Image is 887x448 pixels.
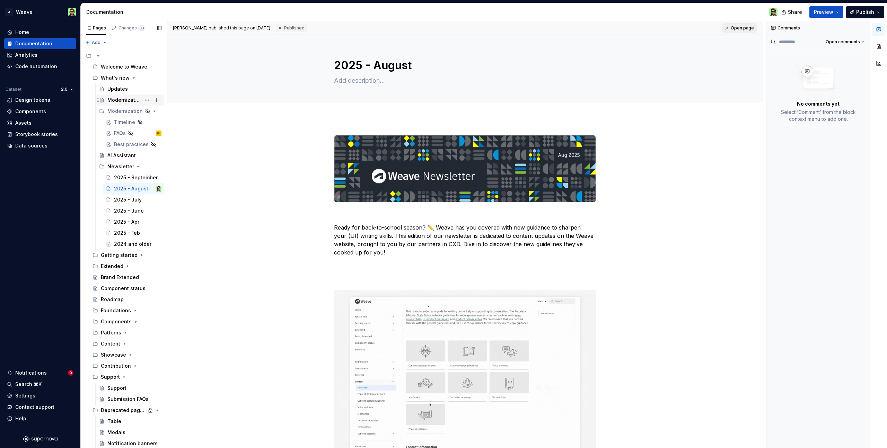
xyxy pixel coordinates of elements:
[107,418,121,425] div: Table
[96,383,164,394] a: Support
[15,369,47,376] div: Notifications
[68,370,73,376] span: 9
[90,349,164,360] div: Showcase
[809,6,843,18] button: Preview
[775,109,862,123] p: Select ‘Comment’ from the block context menu to add one.
[101,374,120,380] div: Support
[61,87,68,92] span: 2.0
[15,52,37,59] div: Analytics
[83,38,109,47] button: Add
[6,87,21,92] div: Dataset
[101,252,138,259] div: Getting started
[68,8,76,16] img: Bryan Young
[118,25,145,31] div: Changes
[15,415,26,422] div: Help
[856,9,874,16] span: Publish
[103,194,164,205] a: 2025 - July
[15,404,54,411] div: Contact support
[86,25,106,31] div: Pages
[92,40,100,45] span: Add
[103,239,164,250] a: 2024 and older
[1,5,79,19] button: AWeaveBryan Young
[107,163,134,170] div: Newsletter
[101,307,131,314] div: Foundations
[58,84,76,94] button: 2.0
[333,57,595,74] textarea: 2025 - August
[103,128,164,139] a: FAQsCL
[101,63,147,70] div: Welcome to Weave
[107,97,141,104] div: Modernization
[83,50,164,61] div: f3678839-5733-44d4-97e9-cfe24a158cc2
[4,413,76,424] button: Help
[107,396,149,403] div: Submission FAQs
[103,227,164,239] a: 2025 - Feb
[101,407,146,414] div: Deprecated pages
[138,25,145,31] span: 33
[90,360,164,371] div: Contribution
[722,23,757,33] a: Open page
[334,223,596,257] p: Ready for back-to-school season? ✏️ Weave has you covered with new guidance to sharpen your (UI) ...
[157,130,160,137] div: CL
[90,327,164,338] div: Patterns
[788,9,802,16] span: Share
[4,367,76,378] button: Notifications9
[96,95,164,106] a: Modernization
[15,29,29,36] div: Home
[103,216,164,227] a: 2025 - Apr
[96,150,164,161] a: AI Assistant
[823,37,867,47] button: Open comments
[114,196,142,203] div: 2025 - July
[90,261,164,272] div: Extended
[23,436,58,442] svg: Supernova Logo
[90,283,164,294] a: Component status
[90,272,164,283] a: Brand Extended
[4,50,76,61] a: Analytics
[103,205,164,216] a: 2025 - June
[4,27,76,38] a: Home
[16,9,33,16] div: Weave
[4,390,76,401] a: Settings
[15,381,42,388] div: Search ⌘K
[4,379,76,390] button: Search ⌘K
[15,63,57,70] div: Code automation
[276,24,307,32] div: Published
[15,131,58,138] div: Storybook stories
[90,371,164,383] div: Support
[173,25,270,31] span: published this page on [DATE]
[826,39,860,45] span: Open comments
[173,25,208,30] span: [PERSON_NAME]
[731,25,754,31] span: Open page
[101,296,124,303] div: Roadmap
[15,97,50,104] div: Design tokens
[96,394,164,405] a: Submission FAQs
[90,294,164,305] a: Roadmap
[90,405,164,416] div: Deprecated pages
[101,285,146,292] div: Component status
[114,141,149,148] div: Best practices
[107,385,126,392] div: Support
[769,8,778,16] img: Bryan Young
[114,185,148,192] div: 2025 - August
[114,241,151,248] div: 2024 and older
[15,119,32,126] div: Assets
[4,106,76,117] a: Components
[156,186,161,191] img: Bryan Young
[103,139,164,150] a: Best practices
[4,117,76,128] a: Assets
[107,86,128,92] div: Updates
[334,135,596,202] img: 68f8dcde-a883-4531-bf03-0ec02d87700b.png
[4,61,76,72] a: Code automation
[96,83,164,95] a: Updates
[101,351,126,358] div: Showcase
[778,6,807,18] button: Share
[15,40,52,47] div: Documentation
[4,402,76,413] button: Contact support
[96,106,164,117] div: Modernization
[96,416,164,427] a: Table
[797,100,840,107] p: No comments yet
[114,130,126,137] div: FAQs
[90,61,164,72] a: Welcome to Weave
[4,95,76,106] a: Design tokens
[15,392,35,399] div: Settings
